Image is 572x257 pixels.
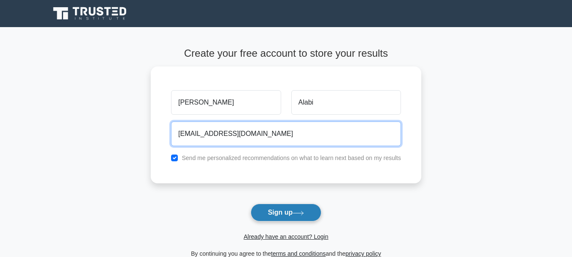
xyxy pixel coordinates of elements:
input: First name [171,90,281,115]
input: Last name [291,90,401,115]
a: privacy policy [345,250,381,257]
label: Send me personalized recommendations on what to learn next based on my results [182,155,401,161]
a: Already have an account? Login [243,233,328,240]
a: terms and conditions [271,250,326,257]
h4: Create your free account to store your results [151,47,421,60]
input: Email [171,122,401,146]
button: Sign up [251,204,322,221]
